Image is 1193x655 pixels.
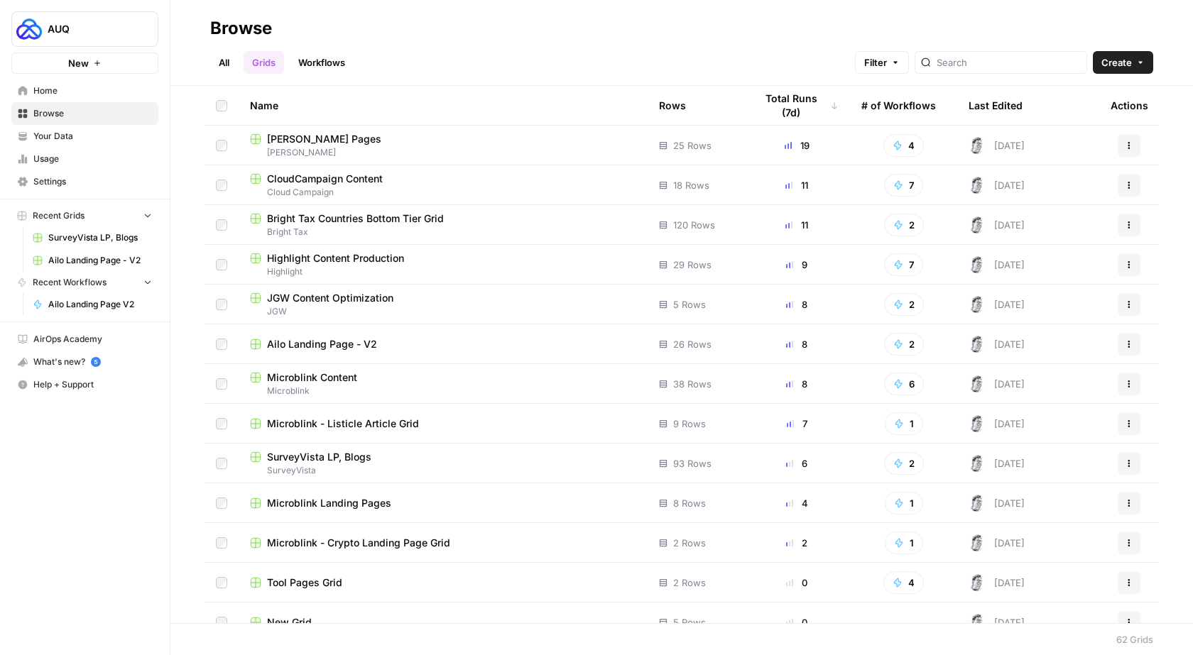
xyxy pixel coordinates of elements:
[885,492,923,514] button: 1
[969,296,1025,313] div: [DATE]
[33,153,152,165] span: Usage
[755,86,839,125] div: Total Runs (7d)
[673,576,706,590] span: 2 Rows
[267,132,381,146] span: [PERSON_NAME] Pages
[673,456,712,470] span: 93 Rows
[884,373,924,395] button: 6
[267,615,312,629] span: New Grid
[755,178,839,192] div: 11
[755,576,839,590] div: 0
[244,51,284,74] a: Grids
[1093,51,1153,74] button: Create
[883,571,924,594] button: 4
[969,216,1025,233] div: [DATE]
[267,251,404,265] span: Highlight Content Production
[969,256,986,273] img: 28dbpmxwbe1lgts1kkshuof3rm4g
[1111,86,1148,125] div: Actions
[91,357,101,367] a: 5
[210,17,272,40] div: Browse
[969,495,1025,512] div: [DATE]
[673,297,706,312] span: 5 Rows
[11,53,158,74] button: New
[250,337,636,351] a: Ailo Landing Page - V2
[26,249,158,272] a: Ailo Landing Page - V2
[48,22,134,36] span: AUQ
[267,172,383,186] span: CloudCampaign Content
[267,496,391,510] span: Microblink Landing Pages
[755,337,839,351] div: 8
[969,375,1025,392] div: [DATE]
[969,415,1025,432] div: [DATE]
[755,138,839,153] div: 19
[673,615,706,629] span: 5 Rows
[33,333,152,346] span: AirOps Academy
[969,614,986,631] img: 28dbpmxwbe1lgts1kkshuof3rm4g
[250,86,636,125] div: Name
[885,532,923,554] button: 1
[267,211,444,226] span: Bright Tax Countries Bottom Tier Grid
[11,328,158,351] a: AirOps Academy
[250,450,636,477] a: SurveyVista LP, BlogsSurveyVista
[969,574,986,591] img: 28dbpmxwbe1lgts1kkshuof3rm4g
[210,51,238,74] a: All
[855,51,909,74] button: Filter
[250,576,636,590] a: Tool Pages Grid
[969,574,1025,591] div: [DATE]
[969,336,1025,353] div: [DATE]
[250,172,636,199] a: CloudCampaign ContentCloud Campaign
[969,336,986,353] img: 28dbpmxwbe1lgts1kkshuof3rm4g
[755,496,839,510] div: 4
[11,11,158,47] button: Workspace: AUQ
[250,464,636,477] span: SurveyVista
[864,55,887,70] span: Filter
[673,496,706,510] span: 8 Rows
[673,138,712,153] span: 25 Rows
[250,385,636,397] span: Microblink
[33,276,107,289] span: Recent Workflows
[11,148,158,170] a: Usage
[755,218,839,232] div: 11
[250,615,636,629] a: New Grid
[11,79,158,102] a: Home
[937,55,1081,70] input: Search
[11,373,158,396] button: Help + Support
[250,211,636,238] a: Bright Tax Countries Bottom Tier GridBright Tax
[969,455,1025,472] div: [DATE]
[969,534,1025,551] div: [DATE]
[250,226,636,238] span: Bright Tax
[250,305,636,318] span: JGW
[11,170,158,193] a: Settings
[884,214,924,236] button: 2
[755,536,839,550] div: 2
[267,417,419,431] span: Microblink - Listicle Article Grid
[267,291,393,305] span: JGW Content Optimization
[267,370,357,385] span: Microblink Content
[26,293,158,316] a: Ailo Landing Page V2
[969,415,986,432] img: 28dbpmxwbe1lgts1kkshuof3rm4g
[969,137,986,154] img: 28dbpmxwbe1lgts1kkshuof3rm4g
[969,86,1023,125] div: Last Edited
[969,495,986,512] img: 28dbpmxwbe1lgts1kkshuof3rm4g
[250,265,636,278] span: Highlight
[969,177,1025,194] div: [DATE]
[969,614,1025,631] div: [DATE]
[884,452,924,475] button: 2
[250,186,636,199] span: Cloud Campaign
[250,370,636,397] a: Microblink ContentMicroblink
[969,534,986,551] img: 28dbpmxwbe1lgts1kkshuof3rm4g
[755,377,839,391] div: 8
[33,107,152,120] span: Browse
[969,455,986,472] img: 28dbpmxwbe1lgts1kkshuof3rm4g
[673,258,712,272] span: 29 Rows
[755,615,839,629] div: 0
[33,175,152,188] span: Settings
[250,132,636,159] a: [PERSON_NAME] Pages[PERSON_NAME]
[250,251,636,278] a: Highlight Content ProductionHighlight
[884,253,923,276] button: 7
[267,576,342,590] span: Tool Pages Grid
[48,254,152,267] span: Ailo Landing Page - V2
[11,102,158,125] a: Browse
[48,298,152,311] span: Ailo Landing Page V2
[969,216,986,233] img: 28dbpmxwbe1lgts1kkshuof3rm4g
[1116,632,1153,646] div: 62 Grids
